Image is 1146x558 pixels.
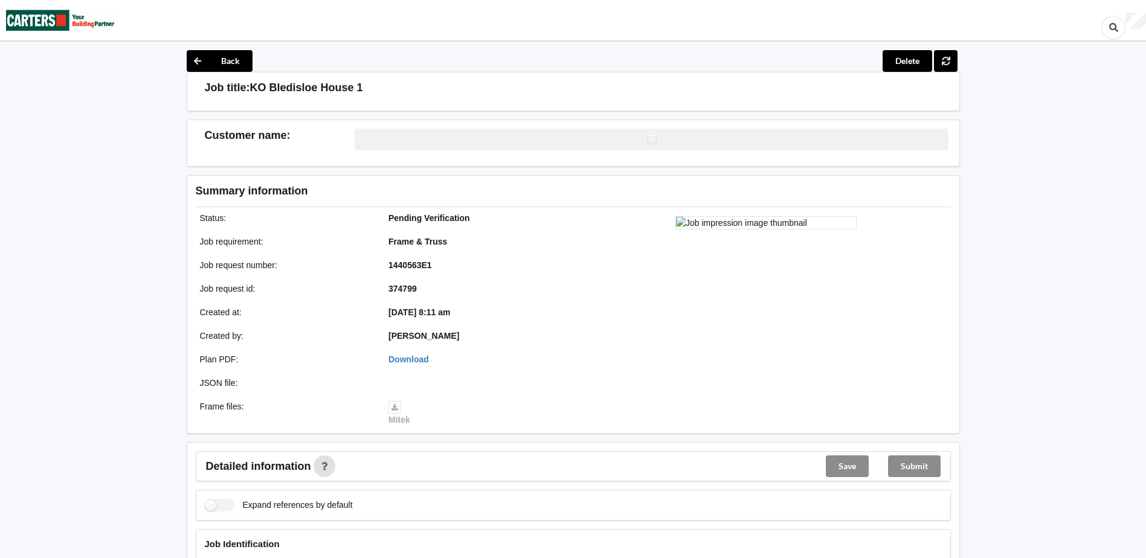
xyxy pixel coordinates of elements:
b: 374799 [388,284,417,293]
label: Expand references by default [205,499,353,512]
span: Detailed information [206,461,311,472]
button: Back [187,50,253,72]
b: [DATE] 8:11 am [388,307,450,317]
h3: Summary information [196,184,758,198]
div: Frame files : [192,400,381,426]
div: Status : [192,212,381,224]
h3: Job title: [205,81,250,95]
div: JSON file : [192,377,381,389]
div: Plan PDF : [192,353,381,365]
b: Pending Verification [388,213,470,223]
h3: KO Bledisloe House 1 [250,81,363,95]
a: Download [388,354,429,364]
div: Job request number : [192,259,381,271]
div: Job requirement : [192,236,381,248]
img: Job impression image thumbnail [675,216,857,229]
b: Frame & Truss [388,237,447,246]
div: Job request id : [192,283,381,295]
div: User Profile [1125,13,1146,30]
div: Created at : [192,306,381,318]
h4: Job Identification [205,538,942,550]
b: 1440563E1 [388,260,432,270]
button: Delete [883,50,932,72]
div: Created by : [192,330,381,342]
a: Mitek [388,402,410,425]
h3: Customer name : [205,129,355,143]
b: [PERSON_NAME] [388,331,459,341]
img: Carters [6,1,115,40]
